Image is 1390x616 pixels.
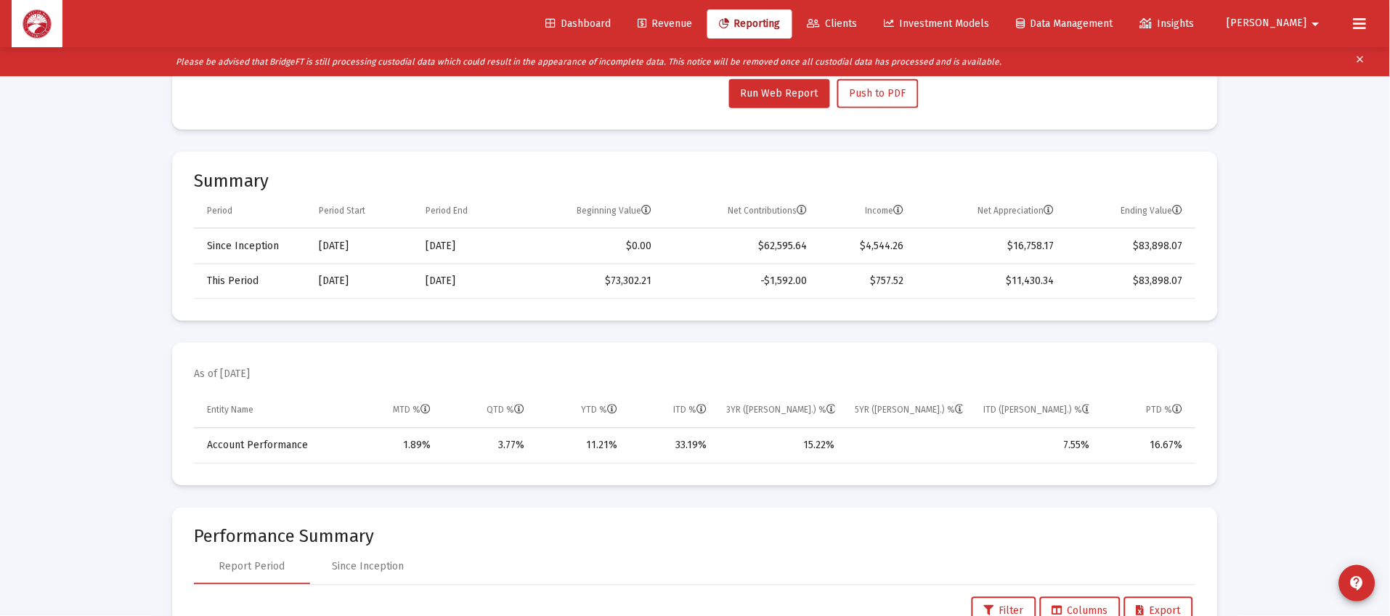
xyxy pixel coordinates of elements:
[319,205,365,216] div: Period Start
[978,205,1054,216] div: Net Appreciation
[545,439,617,453] div: 11.21%
[194,530,1196,544] mat-card-title: Performance Summary
[356,439,431,453] div: 1.89%
[534,9,622,38] a: Dashboard
[719,17,781,30] span: Reporting
[333,560,405,575] div: Since Inception
[1017,17,1113,30] span: Data Management
[194,174,1196,188] mat-card-title: Summary
[1065,264,1196,299] td: $83,898.07
[207,205,232,216] div: Period
[885,17,990,30] span: Investment Models
[662,229,818,264] td: $62,595.64
[451,439,524,453] div: 3.77%
[1227,17,1307,30] span: [PERSON_NAME]
[346,394,441,429] td: Column MTD %
[914,264,1065,299] td: $11,430.34
[319,239,405,254] div: [DATE]
[1147,405,1183,416] div: PTD %
[727,405,835,416] div: 3YR ([PERSON_NAME].) %
[194,229,309,264] td: Since Inception
[717,394,845,429] td: Column 3YR (Ann.) %
[393,405,431,416] div: MTD %
[818,194,914,229] td: Column Income
[850,87,906,100] span: Push to PDF
[1121,205,1183,216] div: Ending Value
[818,264,914,299] td: $757.52
[194,368,250,382] mat-card-subtitle: As of [DATE]
[845,394,974,429] td: Column 5YR (Ann.) %
[176,57,1002,67] i: Please be advised that BridgeFT is still processing custodial data which could result in the appe...
[1110,439,1183,453] div: 16.67%
[194,194,1196,299] div: Data grid
[741,87,818,100] span: Run Web Report
[1065,194,1196,229] td: Column Ending Value
[581,405,617,416] div: YTD %
[1100,394,1196,429] td: Column PTD %
[1349,575,1366,592] mat-icon: contact_support
[545,17,611,30] span: Dashboard
[309,194,415,229] td: Column Period Start
[707,9,792,38] a: Reporting
[415,194,516,229] td: Column Period End
[796,9,869,38] a: Clients
[662,194,818,229] td: Column Net Contributions
[914,194,1065,229] td: Column Net Appreciation
[662,264,818,299] td: -$1,592.00
[729,79,830,108] button: Run Web Report
[837,79,919,108] button: Push to PDF
[808,17,858,30] span: Clients
[487,405,524,416] div: QTD %
[194,264,309,299] td: This Period
[873,9,1001,38] a: Investment Models
[1065,229,1196,264] td: $83,898.07
[973,394,1100,429] td: Column ITD (Ann.) %
[727,439,835,453] div: 15.22%
[1140,17,1195,30] span: Insights
[914,229,1065,264] td: $16,758.17
[626,9,704,38] a: Revenue
[1129,9,1206,38] a: Insights
[516,229,662,264] td: $0.00
[194,194,309,229] td: Column Period
[866,205,904,216] div: Income
[577,205,652,216] div: Beginning Value
[535,394,627,429] td: Column YTD %
[516,264,662,299] td: $73,302.21
[627,394,717,429] td: Column ITD %
[673,405,707,416] div: ITD %
[855,405,964,416] div: 5YR ([PERSON_NAME].) %
[818,229,914,264] td: $4,544.26
[638,17,692,30] span: Revenue
[194,394,346,429] td: Column Entity Name
[441,394,535,429] td: Column QTD %
[194,429,346,463] td: Account Performance
[426,274,506,288] div: [DATE]
[23,9,52,38] img: Dashboard
[983,405,1089,416] div: ITD ([PERSON_NAME].) %
[426,205,468,216] div: Period End
[983,439,1089,453] div: 7.55%
[1355,51,1366,73] mat-icon: clear
[319,274,405,288] div: [DATE]
[728,205,808,216] div: Net Contributions
[516,194,662,229] td: Column Beginning Value
[1005,9,1125,38] a: Data Management
[207,405,253,416] div: Entity Name
[194,394,1196,464] div: Data grid
[426,239,506,254] div: [DATE]
[1307,9,1325,38] mat-icon: arrow_drop_down
[638,439,707,453] div: 33.19%
[219,560,285,575] div: Report Period
[1210,9,1342,38] button: [PERSON_NAME]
